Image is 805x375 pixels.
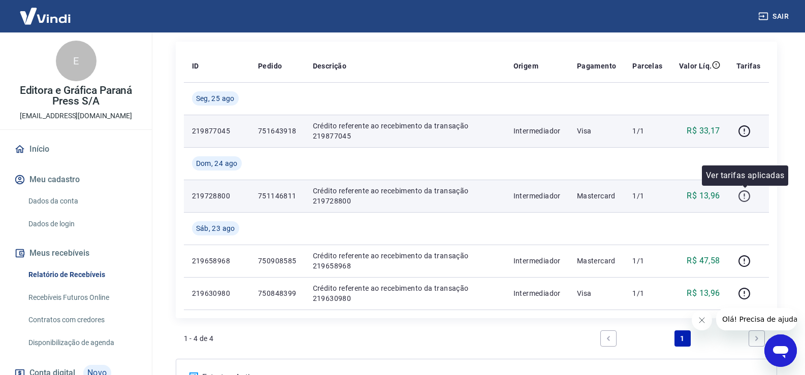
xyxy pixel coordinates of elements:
p: 1/1 [632,126,662,136]
p: 219630980 [192,288,242,298]
p: Crédito referente ao recebimento da transação 219877045 [313,121,497,141]
button: Meu cadastro [12,168,140,191]
p: Intermediador [513,256,561,266]
p: 219658968 [192,256,242,266]
p: Visa [577,288,617,298]
p: Origem [513,61,538,71]
p: 1/1 [632,288,662,298]
p: [EMAIL_ADDRESS][DOMAIN_NAME] [20,111,132,121]
p: Descrição [313,61,347,71]
p: Visa [577,126,617,136]
p: Valor Líq. [679,61,712,71]
p: 751643918 [258,126,297,136]
p: R$ 47,58 [687,255,720,267]
div: E [56,41,96,81]
p: 219877045 [192,126,242,136]
p: Intermediador [513,126,561,136]
a: Recebíveis Futuros Online [24,287,140,308]
p: 750848399 [258,288,297,298]
p: R$ 33,17 [687,125,720,137]
p: R$ 13,96 [687,287,720,299]
a: Next page [749,330,765,347]
a: Contratos com credores [24,310,140,330]
button: Meus recebíveis [12,242,140,264]
a: Page 1 is your current page [674,330,691,347]
a: Dados da conta [24,191,140,212]
p: Editora e Gráfica Paraná Press S/A [8,85,144,107]
p: Pagamento [577,61,617,71]
p: 1/1 [632,191,662,201]
p: Parcelas [632,61,662,71]
iframe: Botão para abrir a janela de mensagens [764,334,797,367]
span: Sáb, 23 ago [196,223,235,233]
iframe: Fechar mensagem [692,310,712,330]
iframe: Mensagem da empresa [716,308,797,330]
p: 1/1 [632,256,662,266]
p: Crédito referente ao recebimento da transação 219728800 [313,186,497,206]
p: 750908585 [258,256,297,266]
p: Tarifas [736,61,761,71]
span: Dom, 24 ago [196,158,238,168]
p: 751146811 [258,191,297,201]
p: Intermediador [513,288,561,298]
p: 1 - 4 de 4 [184,333,214,344]
p: R$ 13,96 [687,190,720,202]
img: Vindi [12,1,78,31]
p: Pedido [258,61,282,71]
a: Início [12,138,140,160]
a: Relatório de Recebíveis [24,264,140,285]
p: Ver tarifas aplicadas [706,169,784,182]
span: Olá! Precisa de ajuda? [6,7,85,15]
a: Disponibilização de agenda [24,332,140,353]
p: Crédito referente ao recebimento da transação 219658968 [313,251,497,271]
span: Seg, 25 ago [196,93,235,104]
p: Mastercard [577,256,617,266]
a: Dados de login [24,214,140,234]
p: ID [192,61,199,71]
a: Previous page [600,330,617,347]
p: Mastercard [577,191,617,201]
p: 219728800 [192,191,242,201]
button: Sair [756,7,793,26]
p: Intermediador [513,191,561,201]
ul: Pagination [596,326,769,351]
p: Crédito referente ao recebimento da transação 219630980 [313,283,497,303]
